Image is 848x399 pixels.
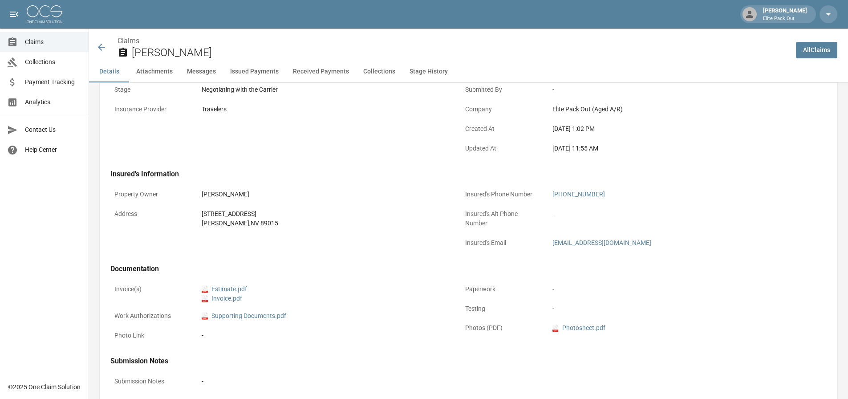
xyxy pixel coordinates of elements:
div: [STREET_ADDRESS] [202,209,446,219]
div: Negotiating with the Carrier [202,85,446,94]
button: Received Payments [286,61,356,82]
p: Insurance Provider [110,101,191,118]
p: Submission Notes [110,373,191,390]
p: Insured's Phone Number [461,186,541,203]
a: [EMAIL_ADDRESS][DOMAIN_NAME] [552,239,651,246]
p: Address [110,205,191,223]
div: [PERSON_NAME] [759,6,811,22]
button: open drawer [5,5,23,23]
p: Updated At [461,140,541,157]
p: Photo Link [110,327,191,344]
p: Stage [110,81,191,98]
h4: Insured's Information [110,170,801,179]
div: anchor tabs [89,61,848,82]
span: Contact Us [25,125,81,134]
span: Analytics [25,98,81,107]
a: pdfInvoice.pdf [202,294,242,303]
p: Photos (PDF) [461,319,541,337]
p: Invoice(s) [110,281,191,298]
p: Created At [461,120,541,138]
div: - [552,85,797,94]
p: Paperwork [461,281,541,298]
img: ocs-logo-white-transparent.png [27,5,62,23]
div: [DATE] 11:55 AM [552,144,797,153]
a: pdfEstimate.pdf [202,285,247,294]
span: Payment Tracking [25,77,81,87]
div: [PERSON_NAME] , NV 89015 [202,219,446,228]
span: Help Center [25,145,81,155]
p: Property Owner [110,186,191,203]
p: Submitted By [461,81,541,98]
p: Testing [461,300,541,318]
h4: Documentation [110,265,801,273]
div: - [552,304,797,313]
a: pdfSupporting Documents.pdf [202,311,286,321]
a: [PHONE_NUMBER] [552,191,605,198]
h2: [PERSON_NAME] [132,46,789,59]
h4: Submission Notes [110,357,801,366]
p: Insured's Alt Phone Number [461,205,541,232]
span: Collections [25,57,81,67]
div: - [202,377,797,386]
div: [PERSON_NAME] [202,190,446,199]
button: Details [89,61,129,82]
div: - [552,209,797,219]
div: Elite Pack Out (Aged A/R) [552,105,797,114]
button: Attachments [129,61,180,82]
a: AllClaims [796,42,837,58]
a: Claims [118,37,139,45]
p: Insured's Email [461,234,541,252]
div: Travelers [202,105,446,114]
div: [DATE] 1:02 PM [552,124,797,134]
p: Company [461,101,541,118]
button: Messages [180,61,223,82]
p: Elite Pack Out [763,15,807,23]
span: Claims [25,37,81,47]
div: - [202,331,446,340]
div: - [552,285,797,294]
button: Issued Payments [223,61,286,82]
nav: breadcrumb [118,36,789,46]
a: pdfPhotosheet.pdf [552,323,605,333]
p: Work Authorizations [110,307,191,325]
div: © 2025 One Claim Solution [8,383,81,391]
button: Stage History [402,61,455,82]
button: Collections [356,61,402,82]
